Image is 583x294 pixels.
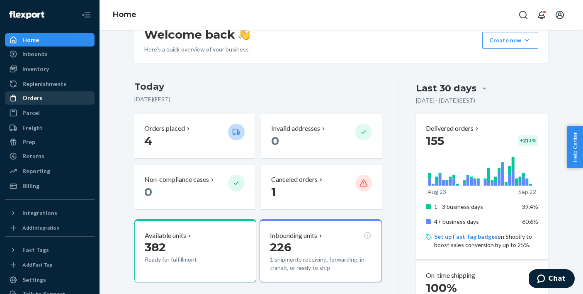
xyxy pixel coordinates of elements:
span: 155 [426,134,444,148]
p: [DATE] ( EEST ) [134,95,382,103]
button: Fast Tags [5,243,95,257]
a: Add Fast Tag [5,260,95,270]
p: Available units [145,231,186,240]
p: Orders placed [144,124,185,133]
a: Freight [5,121,95,135]
p: 4+ business days [434,218,516,226]
div: Add Fast Tag [22,261,52,268]
button: Help Center [567,126,583,168]
div: Last 30 days [416,82,476,95]
button: Orders placed 4 [134,114,255,158]
button: Non-compliance cases 0 [134,165,255,209]
span: 1 [271,185,276,199]
span: 4 [144,134,152,148]
button: Open notifications [533,7,550,23]
p: Canceled orders [271,175,318,184]
p: Sep 22 [518,188,536,196]
button: Invalid addresses 0 [261,114,381,158]
div: Inventory [22,65,49,73]
span: 60.6% [522,218,538,225]
div: Home [22,36,39,44]
div: Billing [22,182,39,190]
p: Ready for fulfillment [145,255,221,264]
a: Inventory [5,62,95,76]
div: Fast Tags [22,246,49,254]
button: Delivered orders [426,124,480,133]
p: Here’s a quick overview of your business [144,45,250,54]
p: [DATE] - [DATE] ( EEST ) [416,96,475,105]
div: Returns [22,152,44,160]
h1: Welcome back [144,27,250,42]
p: Inbounding units [270,231,317,240]
a: Reporting [5,164,95,178]
a: Returns [5,149,95,163]
div: Orders [22,94,42,102]
button: Close Navigation [78,7,95,23]
div: Integrations [22,209,57,217]
a: Orders [5,91,95,105]
span: 382 [145,240,166,254]
div: Parcel [22,109,40,117]
h3: Today [134,80,382,93]
div: Reporting [22,167,50,175]
a: Home [113,10,136,19]
p: Invalid addresses [271,124,320,133]
div: Add Integration [22,224,59,231]
p: on Shopify to boost sales conversion by up to 25%. [434,233,538,249]
p: Non-compliance cases [144,175,209,184]
span: 226 [270,240,291,254]
a: Parcel [5,106,95,120]
iframe: Opens a widget where you can chat to one of our agents [529,269,575,290]
a: Prep [5,135,95,149]
div: Freight [22,124,43,132]
button: Create new [482,32,538,49]
div: Inbounds [22,50,48,58]
button: Open Search Box [515,7,532,23]
button: Canceled orders 1 [261,165,381,209]
p: 1 shipments receiving, forwarding, in transit, or ready to ship [270,255,371,272]
p: 1 - 3 business days [434,203,516,211]
div: Prep [22,138,35,146]
div: Replenishments [22,80,66,88]
span: 0 [271,134,279,148]
a: Billing [5,179,95,193]
button: Open account menu [551,7,568,23]
img: hand-wave emoji [238,29,250,40]
a: Inbounds [5,47,95,61]
span: 39.4% [522,203,538,210]
div: + 21.1 % [518,135,538,146]
ol: breadcrumbs [106,3,143,27]
span: 0 [144,185,152,199]
a: Add Integration [5,223,95,233]
button: Integrations [5,206,95,220]
p: Aug 23 [428,188,446,196]
button: Inbounding units2261 shipments receiving, forwarding, in transit, or ready to ship [260,219,381,282]
img: Flexport logo [9,11,44,19]
a: Settings [5,273,95,287]
button: Available units382Ready for fulfillment [134,219,256,282]
p: On-time shipping [426,271,475,280]
a: Replenishments [5,77,95,91]
div: Settings [22,276,46,284]
a: Home [5,33,95,47]
a: Set up Fast Tag badges [434,233,498,240]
